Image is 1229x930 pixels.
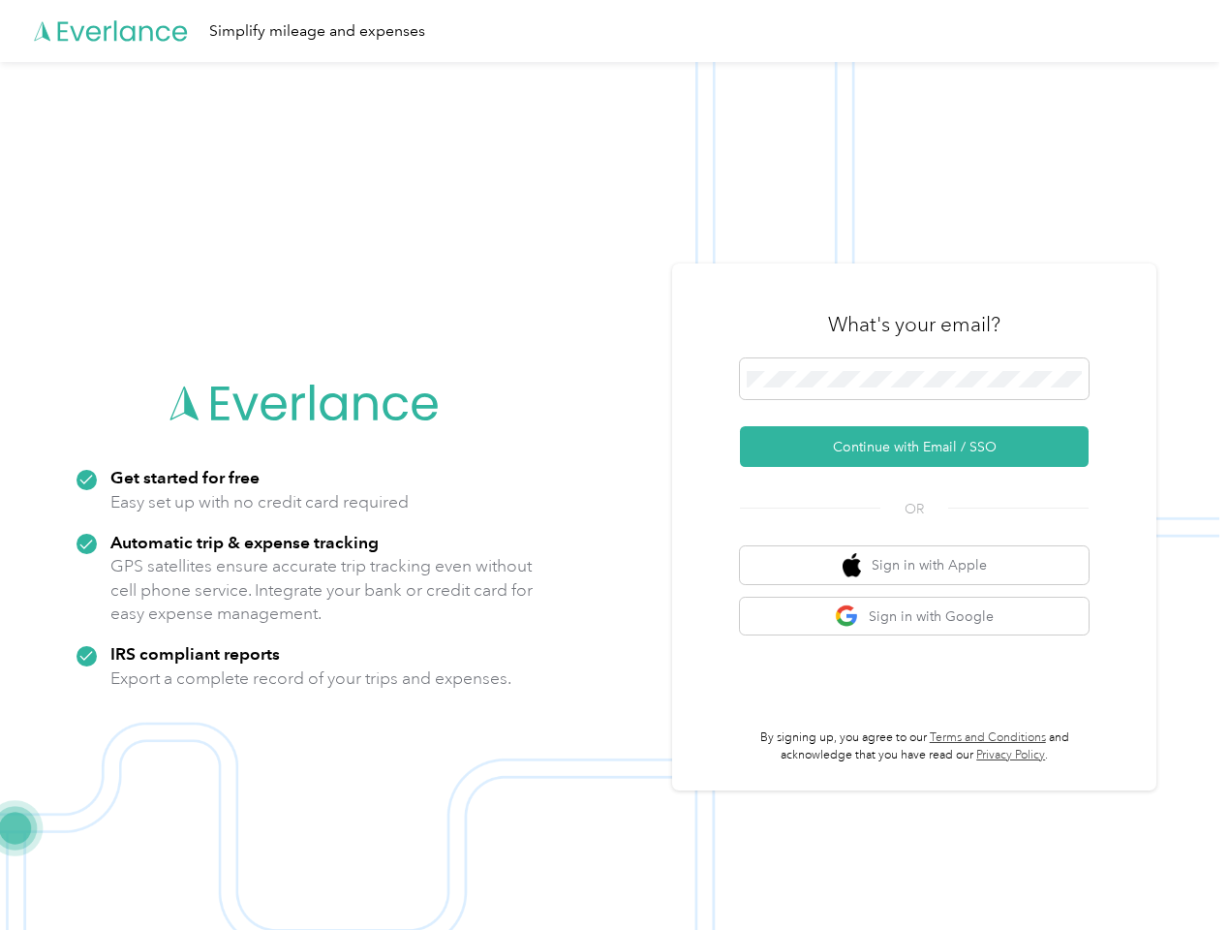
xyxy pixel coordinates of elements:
strong: Get started for free [110,467,260,487]
img: apple logo [843,553,862,577]
strong: IRS compliant reports [110,643,280,664]
p: GPS satellites ensure accurate trip tracking even without cell phone service. Integrate your bank... [110,554,534,626]
a: Privacy Policy [976,748,1045,762]
p: Export a complete record of your trips and expenses. [110,666,511,691]
p: By signing up, you agree to our and acknowledge that you have read our . [740,729,1089,763]
span: OR [880,499,948,519]
div: Simplify mileage and expenses [209,19,425,44]
button: apple logoSign in with Apple [740,546,1089,584]
img: google logo [835,604,859,629]
p: Easy set up with no credit card required [110,490,409,514]
button: Continue with Email / SSO [740,426,1089,467]
a: Terms and Conditions [930,730,1046,745]
button: google logoSign in with Google [740,598,1089,635]
h3: What's your email? [828,311,1000,338]
strong: Automatic trip & expense tracking [110,532,379,552]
